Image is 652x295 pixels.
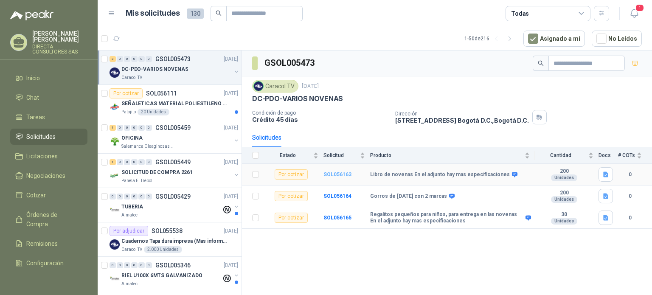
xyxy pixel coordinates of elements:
[275,191,308,201] div: Por cotizar
[131,125,138,131] div: 0
[26,93,39,102] span: Chat
[627,6,642,21] button: 1
[117,56,123,62] div: 0
[121,134,143,142] p: OFICINA
[511,9,529,18] div: Todas
[155,125,191,131] p: GSOL005459
[323,171,351,177] a: SOL056163
[395,117,528,124] p: [STREET_ADDRESS] Bogotá D.C. , Bogotá D.C.
[26,152,58,161] span: Licitaciones
[535,152,587,158] span: Cantidad
[110,123,240,150] a: 1 0 0 0 0 0 GSOL005459[DATE] Company LogoOFICINASalamanca Oleaginosas SAS
[10,10,53,20] img: Logo peakr
[323,215,351,221] a: SOL056165
[110,226,148,236] div: Por adjudicar
[110,88,143,98] div: Por cotizar
[370,211,523,225] b: Regalitos pequeños para niños, para entrega en las novenas En el adjunto hay mas especificaciones
[32,44,87,54] p: DIRECTA CONSULTORES SAS
[131,194,138,199] div: 0
[121,203,143,211] p: TUBERIA
[121,246,142,253] p: Caracol TV
[126,7,180,20] h1: Mis solicitudes
[26,132,56,141] span: Solicitudes
[10,109,87,125] a: Tareas
[138,109,169,115] div: 20 Unidades
[117,262,123,268] div: 0
[618,152,635,158] span: # COTs
[121,237,227,245] p: Cuadernos Tapa dura impresa (Mas informacion en el adjunto)
[224,90,238,98] p: [DATE]
[146,262,152,268] div: 0
[110,274,120,284] img: Company Logo
[538,60,544,66] span: search
[535,211,593,218] b: 30
[216,10,222,16] span: search
[10,255,87,271] a: Configuración
[26,112,45,122] span: Tareas
[224,227,238,235] p: [DATE]
[146,194,152,199] div: 0
[264,147,323,164] th: Estado
[121,169,193,177] p: SOLICITUD DE COMPRA 2261
[224,193,238,201] p: [DATE]
[10,187,87,203] a: Cotizar
[252,116,388,123] p: Crédito 45 días
[121,109,136,115] p: Patojito
[599,147,618,164] th: Docs
[10,168,87,184] a: Negociaciones
[224,158,238,166] p: [DATE]
[551,218,577,225] div: Unidades
[10,207,87,232] a: Órdenes de Compra
[370,193,447,200] b: Gorros de [DATE] con 2 marcas
[121,74,142,81] p: Caracol TV
[224,124,238,132] p: [DATE]
[138,159,145,165] div: 0
[121,272,202,280] p: RIEL U100X 6MTS GALVANIZADO
[26,73,40,83] span: Inicio
[110,171,120,181] img: Company Logo
[117,194,123,199] div: 0
[121,143,175,150] p: Salamanca Oleaginosas SAS
[224,261,238,270] p: [DATE]
[110,67,120,78] img: Company Logo
[26,171,65,180] span: Negociaciones
[121,281,138,287] p: Almatec
[144,246,182,253] div: 2.000 Unidades
[124,159,130,165] div: 0
[264,152,312,158] span: Estado
[252,133,281,142] div: Solicitudes
[98,222,242,257] a: Por adjudicarSOL055538[DATE] Company LogoCuadernos Tapa dura impresa (Mas informacion en el adjun...
[146,56,152,62] div: 0
[323,147,370,164] th: Solicitud
[121,100,227,108] p: SEÑALETICAS MATERIAL POLIESTILENO CON VINILO LAMINADO CALIBRE 60
[264,56,316,70] h3: GSOL005473
[121,212,138,219] p: Almatec
[370,171,510,178] b: Libro de novenas En el adjunto hay mas especificaciones
[32,31,87,42] p: [PERSON_NAME] [PERSON_NAME]
[635,4,644,12] span: 1
[155,56,191,62] p: GSOL005473
[138,56,145,62] div: 0
[146,159,152,165] div: 0
[155,159,191,165] p: GSOL005449
[121,65,188,73] p: DC-PDO-VARIOS NOVENAS
[110,239,120,250] img: Company Logo
[370,152,523,158] span: Producto
[323,152,358,158] span: Solicitud
[464,32,517,45] div: 1 - 50 de 216
[10,129,87,145] a: Solicitudes
[110,159,116,165] div: 1
[26,239,58,248] span: Remisiones
[110,56,116,62] div: 3
[110,260,240,287] a: 0 0 0 0 0 0 GSOL005346[DATE] Company LogoRIEL U100X 6MTS GALVANIZADOAlmatec
[117,159,123,165] div: 0
[618,171,642,179] b: 0
[275,213,308,223] div: Por cotizar
[110,191,240,219] a: 0 0 0 0 0 0 GSOL005429[DATE] Company LogoTUBERIAAlmatec
[275,169,308,180] div: Por cotizar
[618,214,642,222] b: 0
[155,262,191,268] p: GSOL005346
[523,31,585,47] button: Asignado a mi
